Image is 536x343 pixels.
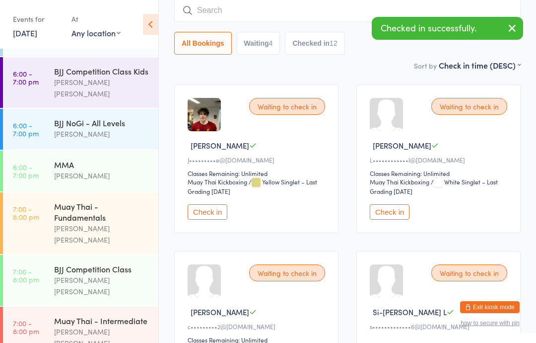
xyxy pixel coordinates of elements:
label: Sort by [414,61,437,71]
span: [PERSON_NAME] [191,140,249,151]
div: [PERSON_NAME] [PERSON_NAME] [54,77,150,99]
a: 6:00 -7:00 pmBJJ NoGi - All Levels[PERSON_NAME] [3,109,158,150]
div: [PERSON_NAME] [PERSON_NAME] [54,274,150,297]
div: BJJ NoGi - All Levels [54,117,150,128]
a: 6:00 -7:00 pmMMA[PERSON_NAME] [3,151,158,191]
div: BJJ Competition Class [54,263,150,274]
button: Checked in12 [285,32,344,55]
div: c••••••••• [188,322,328,331]
a: [DATE] [13,27,37,38]
div: Muay Thai Kickboxing [188,177,247,186]
img: image1691659869.png [188,98,221,131]
div: J••••••••• [188,156,328,164]
div: Classes Remaining: Unlimited [370,169,510,177]
time: 7:00 - 8:00 pm [13,205,39,221]
button: Waiting4 [237,32,280,55]
button: Exit kiosk mode [460,301,520,313]
div: L•••••••••••• [370,156,510,164]
div: 12 [330,39,337,47]
div: [PERSON_NAME] [PERSON_NAME] [54,223,150,246]
a: 7:00 -8:00 pmMuay Thai - Fundamentals[PERSON_NAME] [PERSON_NAME] [3,192,158,254]
time: 6:00 - 7:00 pm [13,163,39,179]
div: Checked in successfully. [372,17,523,40]
a: 6:00 -7:00 pmBJJ Competition Class Kids[PERSON_NAME] [PERSON_NAME] [3,57,158,108]
div: Waiting to check in [249,264,325,281]
div: Check in time (DESC) [439,60,521,71]
div: Waiting to check in [249,98,325,115]
button: Check in [188,204,227,220]
span: [PERSON_NAME] [373,140,431,151]
time: 7:00 - 8:00 pm [13,319,39,335]
div: Waiting to check in [431,264,507,281]
a: 7:00 -8:00 pmBJJ Competition Class[PERSON_NAME] [PERSON_NAME] [3,255,158,306]
div: BJJ Competition Class Kids [54,66,150,77]
div: Muay Thai - Fundamentals [54,201,150,223]
div: At [71,11,121,27]
div: [PERSON_NAME] [54,170,150,181]
time: 6:00 - 7:00 pm [13,121,39,137]
time: 6:00 - 7:00 pm [13,70,39,86]
div: s••••••••••••• [370,322,510,331]
button: All Bookings [174,32,232,55]
div: Muay Thai Kickboxing [370,177,429,186]
button: Check in [370,204,409,220]
button: how to secure with pin [461,320,520,327]
div: Classes Remaining: Unlimited [188,169,328,177]
div: Waiting to check in [431,98,507,115]
div: [PERSON_NAME] [54,128,150,140]
time: 7:00 - 8:00 pm [13,267,39,283]
span: [PERSON_NAME] [191,307,249,317]
div: Events for [13,11,62,27]
div: Muay Thai - Intermediate [54,315,150,326]
span: Si-[PERSON_NAME] L [373,307,447,317]
div: 4 [269,39,273,47]
div: MMA [54,159,150,170]
div: Any location [71,27,121,38]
